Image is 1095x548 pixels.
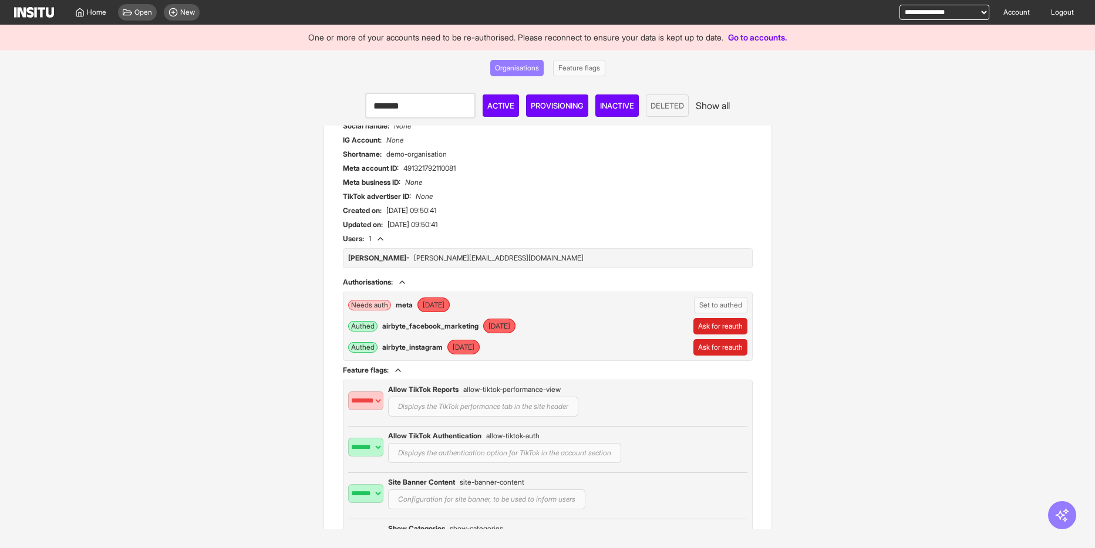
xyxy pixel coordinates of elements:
[595,94,639,117] button: Inactive
[416,192,433,201] span: None
[388,489,585,509] div: Configuration for site banner, to be used to inform users
[343,278,393,287] span: Authorisations:
[728,32,787,42] a: Go to accounts.
[386,150,447,159] span: demo-organisation
[405,178,422,187] span: None
[382,322,479,331] div: airbyte_facebook_marketing
[386,136,403,145] span: None
[414,253,584,263] div: [PERSON_NAME][EMAIL_ADDRESS][DOMAIN_NAME]
[490,60,544,76] button: Organisations
[486,431,540,441] span: allow-tiktok-auth
[394,121,411,131] span: None
[553,60,605,76] button: Feature flags
[343,206,382,215] span: Created on:
[483,94,519,117] button: Active
[343,164,399,173] span: Meta account ID:
[343,220,383,229] span: Updated on:
[388,443,621,463] div: Displays the authentication option for TikTok in the account section
[483,322,601,331] div: 2024 Apr 23 09:50
[693,318,747,334] button: Ask for reauth
[388,524,445,533] span: Show Categories
[134,8,152,17] span: Open
[343,150,382,159] span: Shortname:
[526,94,588,117] button: Provisioning
[696,99,730,113] button: Show all
[343,192,411,201] span: TikTok advertiser ID:
[348,385,747,417] div: Displays the TikTok performance tab in the site header
[694,297,747,313] button: Set to authed
[348,300,391,310] div: Needs auth
[388,397,578,417] div: Displays the TikTok performance tab in the site header
[396,300,413,310] div: meta
[386,206,436,215] span: [DATE] 09:50:41
[14,7,54,18] img: Logo
[343,136,382,145] span: IG Account:
[450,524,503,533] span: show-categories
[447,340,480,354] span: [DATE]
[348,431,747,463] div: Displays the authentication option for TikTok in the account section
[388,478,455,487] span: Site Banner Content
[417,300,535,310] div: 2024 Apr 23 09:50
[343,234,364,243] span: Users:
[348,253,409,263] div: [PERSON_NAME] -
[403,164,456,173] span: 491321792110081
[348,321,378,331] div: Authed
[308,32,723,42] span: One or more of your accounts need to be re-authorised. Please reconnect to ensure your data is ke...
[388,431,481,441] span: Allow TikTok Authentication
[343,121,389,131] span: Social handle:
[343,178,400,187] span: Meta business ID:
[693,339,747,356] button: Ask for reauth
[348,478,747,509] div: Configuration for site banner, to be used to inform users
[463,385,561,394] span: allow-tiktok-performance-view
[382,343,443,352] div: airbyte_instagram
[417,297,450,312] span: [DATE]
[348,342,378,353] div: Authed
[388,220,437,229] span: [DATE] 09:50:41
[483,319,516,333] span: [DATE]
[369,234,371,243] span: 1
[343,366,389,375] span: Feature flags:
[388,385,459,394] span: Allow TikTok Reports
[447,343,565,352] div: 2024 Apr 23 09:50
[180,8,195,17] span: New
[460,478,524,487] span: site-banner-content
[87,8,106,17] span: Home
[646,94,689,117] button: Deleted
